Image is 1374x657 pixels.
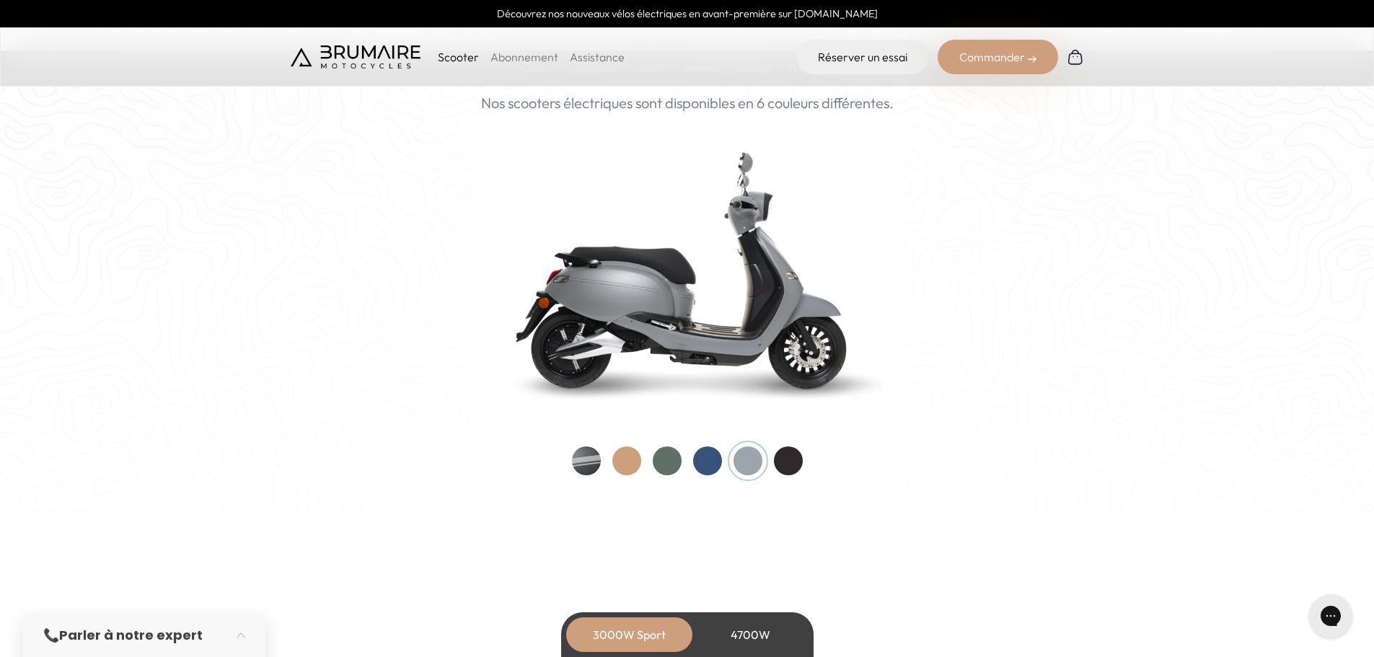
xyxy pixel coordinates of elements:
a: Assistance [570,50,625,64]
div: Commander [938,40,1058,74]
a: Réserver un essai [796,40,929,74]
img: Brumaire Motocycles [291,45,420,69]
img: right-arrow-2.png [1028,55,1036,63]
div: 3000W Sport [572,617,687,652]
iframe: Gorgias live chat messenger [1302,589,1360,643]
p: Scooter [438,48,479,66]
div: 4700W [693,617,809,652]
img: Panier [1067,48,1084,66]
p: Nos scooters électriques sont disponibles en 6 couleurs différentes. [481,92,894,114]
a: Abonnement [490,50,558,64]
